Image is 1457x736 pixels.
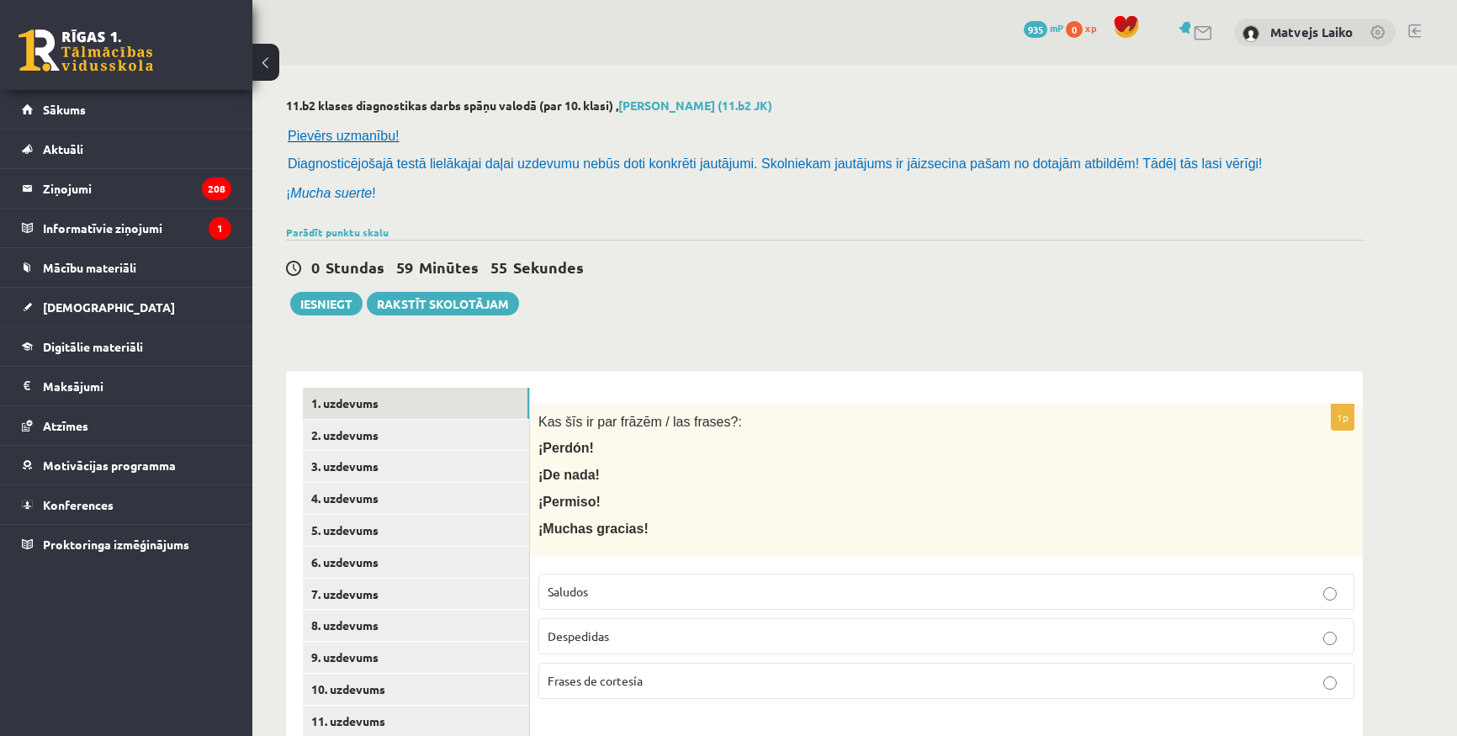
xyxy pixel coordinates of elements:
a: Parādīt punktu skalu [286,225,389,239]
span: Sekundes [513,257,584,277]
a: 1. uzdevums [303,388,529,419]
a: 4. uzdevums [303,483,529,514]
input: Frases de cortesía [1323,676,1337,690]
a: Matvejs Laiko [1270,24,1353,40]
i: 1 [209,217,231,240]
a: Motivācijas programma [22,446,231,484]
span: Kas šīs ir par frāzēm / las frases?: [538,415,742,429]
span: Motivācijas programma [43,458,176,473]
a: 5. uzdevums [303,515,529,546]
i: Mucha suerte [290,186,372,200]
span: ¡Perdón! [538,441,594,455]
button: Iesniegt [290,292,363,315]
span: ¡Muchas gracias! [538,522,649,536]
a: Sākums [22,90,231,129]
span: ¡De nada! [538,468,600,482]
img: Matvejs Laiko [1242,25,1259,42]
a: Mācību materiāli [22,248,231,287]
a: Informatīvie ziņojumi1 [22,209,231,247]
span: ¡Permiso! [538,495,601,509]
a: 7. uzdevums [303,579,529,610]
span: Sākums [43,102,86,117]
p: 1p [1331,404,1354,431]
a: Ziņojumi208 [22,169,231,208]
input: Despedidas [1323,632,1337,645]
span: 0 [1066,21,1083,38]
a: Maksājumi [22,367,231,405]
span: Konferences [43,497,114,512]
a: [PERSON_NAME] (11.b2 JK) [618,98,772,113]
a: 9. uzdevums [303,642,529,673]
span: 0 [311,257,320,277]
a: [DEMOGRAPHIC_DATA] [22,288,231,326]
a: 3. uzdevums [303,451,529,482]
a: 935 mP [1024,21,1063,34]
a: Aktuāli [22,130,231,168]
span: Frases de cortesía [548,673,643,688]
a: Proktoringa izmēģinājums [22,525,231,564]
a: Atzīmes [22,406,231,445]
span: Pievērs uzmanību! [288,129,400,143]
a: 0 xp [1066,21,1105,34]
legend: Informatīvie ziņojumi [43,209,231,247]
span: Aktuāli [43,141,83,156]
span: Diagnosticējošajā testā lielākajai daļai uzdevumu nebūs doti konkrēti jautājumi. Skolniekam jautā... [288,156,1263,171]
a: 6. uzdevums [303,547,529,578]
a: 2. uzdevums [303,420,529,451]
span: 59 [396,257,413,277]
i: 208 [202,177,231,200]
a: Konferences [22,485,231,524]
a: 10. uzdevums [303,674,529,705]
legend: Ziņojumi [43,169,231,208]
span: Atzīmes [43,418,88,433]
span: 55 [490,257,507,277]
a: Rakstīt skolotājam [367,292,519,315]
span: Despedidas [548,628,609,643]
legend: Maksājumi [43,367,231,405]
a: Digitālie materiāli [22,327,231,366]
span: Saludos [548,584,588,599]
span: Proktoringa izmēģinājums [43,537,189,552]
a: 8. uzdevums [303,610,529,641]
span: Mācību materiāli [43,260,136,275]
span: 935 [1024,21,1047,38]
span: Minūtes [419,257,479,277]
span: [DEMOGRAPHIC_DATA] [43,299,175,315]
span: Digitālie materiāli [43,339,143,354]
h2: 11.b2 klases diagnostikas darbs spāņu valodā (par 10. klasi) , [286,98,1363,113]
a: Rīgas 1. Tālmācības vidusskola [19,29,153,71]
input: Saludos [1323,587,1337,601]
span: ¡ ! [286,186,376,200]
span: xp [1085,21,1096,34]
span: mP [1050,21,1063,34]
span: Stundas [326,257,384,277]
